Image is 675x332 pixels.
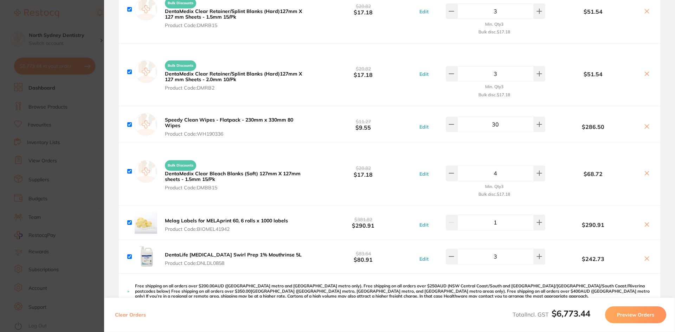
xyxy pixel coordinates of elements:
[163,117,311,137] button: Speedy Clean Wipes - Flatpack - 230mm x 330mm 80 Wipes Product Code:WH190336
[547,8,639,15] b: $51.54
[165,117,293,129] b: Speedy Clean Wipes - Flatpack - 230mm x 330mm 80 Wipes
[547,222,639,228] b: $290.91
[165,185,309,190] span: Product Code: DMBB15
[547,124,639,130] b: $286.50
[163,252,304,266] button: DentaLife [MEDICAL_DATA] Swirl Prep 1% Mouthrinse 5L Product Code:DNLDL0858
[605,306,666,323] button: Preview Orders
[165,252,302,258] b: DentaLife [MEDICAL_DATA] Swirl Prep 1% Mouthrinse 5L
[135,113,157,136] img: empty.jpg
[165,160,196,171] span: Bulk Discounts
[165,260,302,266] span: Product Code: DNLDL0858
[311,165,416,178] b: $17.18
[478,192,510,197] small: Bulk disc. $17.18
[417,8,431,15] button: Edit
[485,184,503,189] small: Min. Qty 3
[165,8,302,20] b: DentaMedix Clear Retainer/Splint Blanks (Hard)127mm X 127 mm Sheets - 1.5mm 15/Pk
[165,226,288,232] span: Product Code: BIOMEL41942
[356,118,371,125] span: $11.27
[311,65,416,78] b: $17.18
[552,308,590,319] b: $6,773.44
[485,22,503,27] small: Min. Qty 3
[547,171,639,177] b: $68.72
[356,66,371,72] span: $20.82
[163,57,311,91] button: Bulk Discounts DentaMedix Clear Retainer/Splint Blanks (Hard)127mm X 127 mm Sheets - 2.0mm 10/Pk ...
[165,60,196,71] span: Bulk Discounts
[165,217,288,224] b: Melag Labels for MELAprint 60, 6 rolls x 1000 labels
[356,250,371,257] span: $83.64
[135,160,157,183] img: empty.jpg
[311,3,416,16] b: $17.18
[163,157,311,191] button: Bulk Discounts DentaMedix Clear Bleach Blanks (Soft) 127mm X 127mm sheets - 1.5mm 15/Pk Product C...
[354,216,372,223] span: $381.82
[547,71,639,77] b: $51.54
[356,3,371,9] span: $20.82
[356,165,371,171] span: $20.82
[135,60,157,83] img: empty.jpg
[547,256,639,262] b: $242.73
[417,256,431,262] button: Edit
[478,30,510,34] small: Bulk disc. $17.18
[478,92,510,97] small: Bulk disc. $17.18
[165,170,301,182] b: DentaMedix Clear Bleach Blanks (Soft) 127mm X 127mm sheets - 1.5mm 15/Pk
[417,124,431,130] button: Edit
[165,71,302,83] b: DentaMedix Clear Retainer/Splint Blanks (Hard)127mm X 127 mm Sheets - 2.0mm 10/Pk
[163,217,290,232] button: Melag Labels for MELAprint 60, 6 rolls x 1000 labels Product Code:BIOMEL41942
[165,131,309,137] span: Product Code: WH190336
[417,222,431,228] button: Edit
[135,211,157,234] img: Yzl6OXMwZw
[311,250,416,263] b: $80.91
[135,245,157,268] img: cW1raW1nNA
[417,171,431,177] button: Edit
[513,311,590,318] span: Total Incl. GST
[417,71,431,77] button: Edit
[165,22,309,28] span: Product Code: DMRB15
[113,306,148,323] button: Clear Orders
[311,216,416,229] b: $290.91
[165,85,309,91] span: Product Code: DMRB2
[311,118,416,131] b: $9.55
[135,284,652,299] p: Free shipping on all orders over $200.00AUD ([GEOGRAPHIC_DATA] metro and [GEOGRAPHIC_DATA] metro ...
[485,84,503,89] small: Min. Qty 3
